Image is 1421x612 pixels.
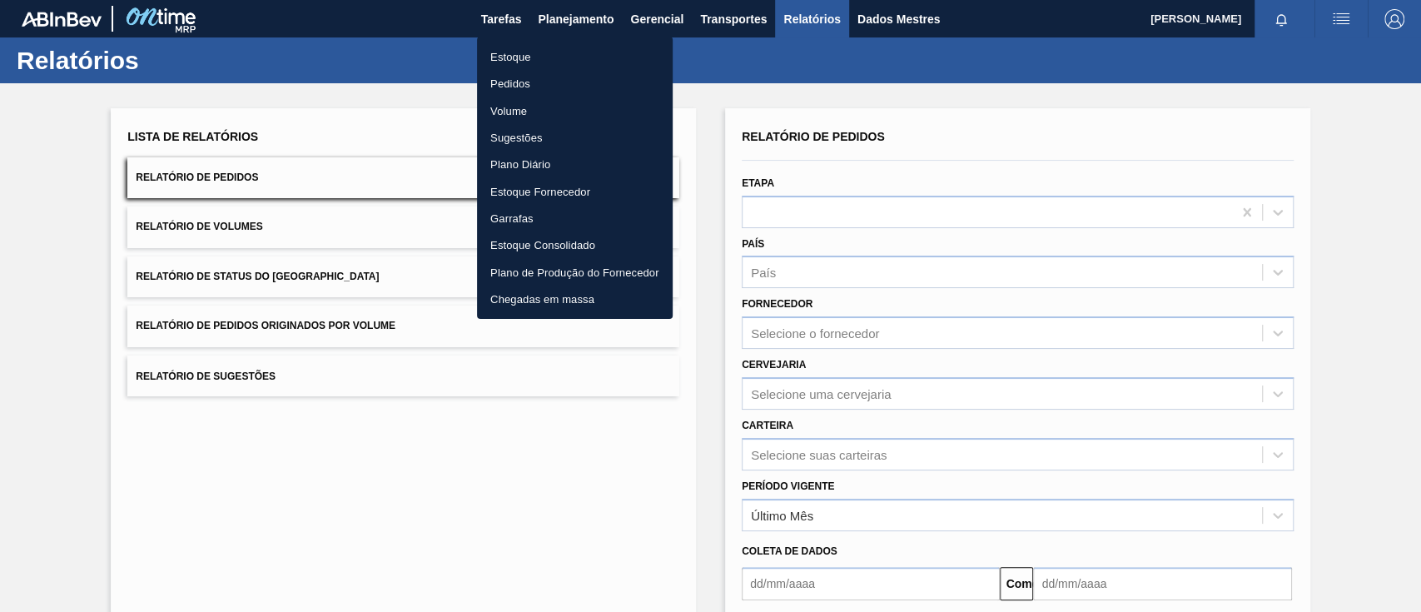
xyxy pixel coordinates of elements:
[490,158,550,171] font: Plano Diário
[477,97,673,124] a: Volume
[490,77,530,90] font: Pedidos
[477,43,673,70] a: Estoque
[477,70,673,97] a: Pedidos
[490,185,590,197] font: Estoque Fornecedor
[490,104,527,117] font: Volume
[490,132,543,144] font: Sugestões
[490,51,531,63] font: Estoque
[490,212,534,225] font: Garrafas
[490,266,659,278] font: Plano de Produção do Fornecedor
[477,259,673,286] a: Plano de Produção do Fornecedor
[490,239,595,251] font: Estoque Consolidado
[477,286,673,312] a: Chegadas em massa
[477,151,673,177] a: Plano Diário
[477,231,673,258] a: Estoque Consolidado
[477,178,673,205] a: Estoque Fornecedor
[490,293,594,306] font: Chegadas em massa
[477,124,673,151] a: Sugestões
[477,205,673,231] a: Garrafas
